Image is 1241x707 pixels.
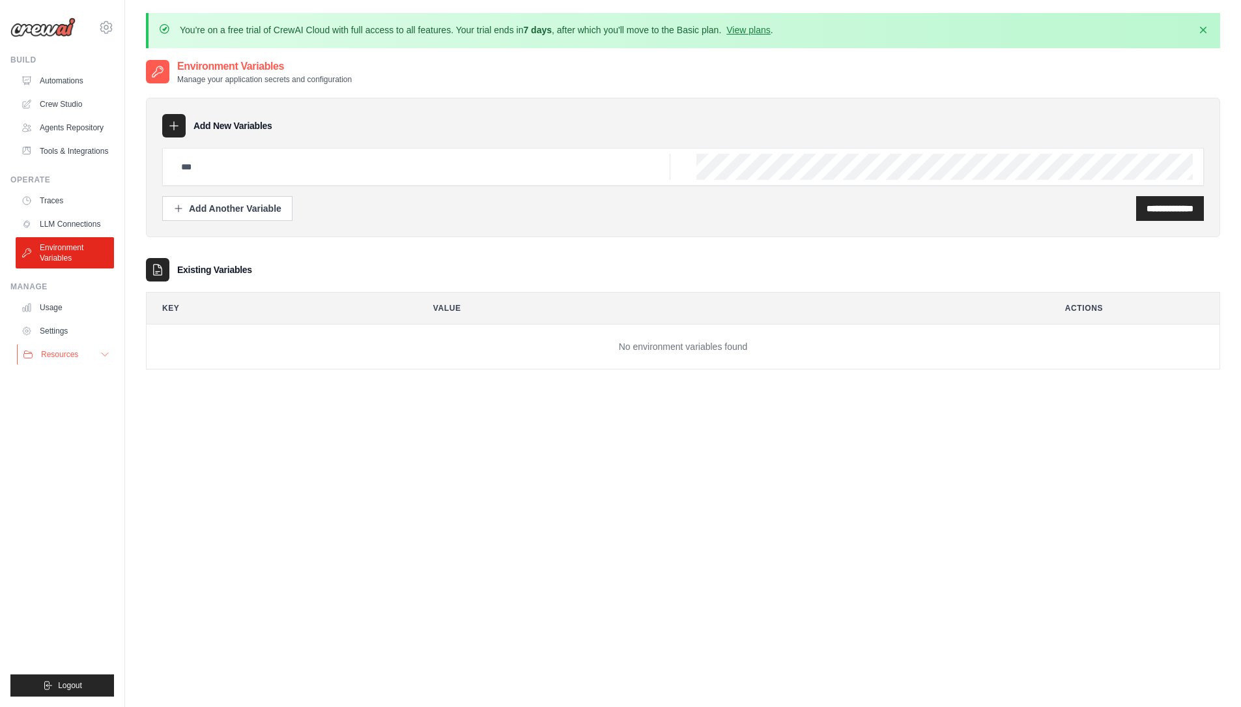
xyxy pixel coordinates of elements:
[523,25,552,35] strong: 7 days
[147,325,1220,369] td: No environment variables found
[16,190,114,211] a: Traces
[193,119,272,132] h3: Add New Variables
[162,196,292,221] button: Add Another Variable
[10,18,76,37] img: Logo
[10,55,114,65] div: Build
[16,237,114,268] a: Environment Variables
[180,23,773,36] p: You're on a free trial of CrewAI Cloud with full access to all features. Your trial ends in , aft...
[16,214,114,235] a: LLM Connections
[16,141,114,162] a: Tools & Integrations
[16,117,114,138] a: Agents Repository
[177,263,252,276] h3: Existing Variables
[1049,293,1220,324] th: Actions
[41,349,78,360] span: Resources
[418,293,1039,324] th: Value
[16,321,114,341] a: Settings
[173,202,281,215] div: Add Another Variable
[177,59,352,74] h2: Environment Variables
[16,70,114,91] a: Automations
[10,175,114,185] div: Operate
[726,25,770,35] a: View plans
[16,94,114,115] a: Crew Studio
[147,293,407,324] th: Key
[17,344,115,365] button: Resources
[10,674,114,697] button: Logout
[10,281,114,292] div: Manage
[177,74,352,85] p: Manage your application secrets and configuration
[16,297,114,318] a: Usage
[58,680,82,691] span: Logout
